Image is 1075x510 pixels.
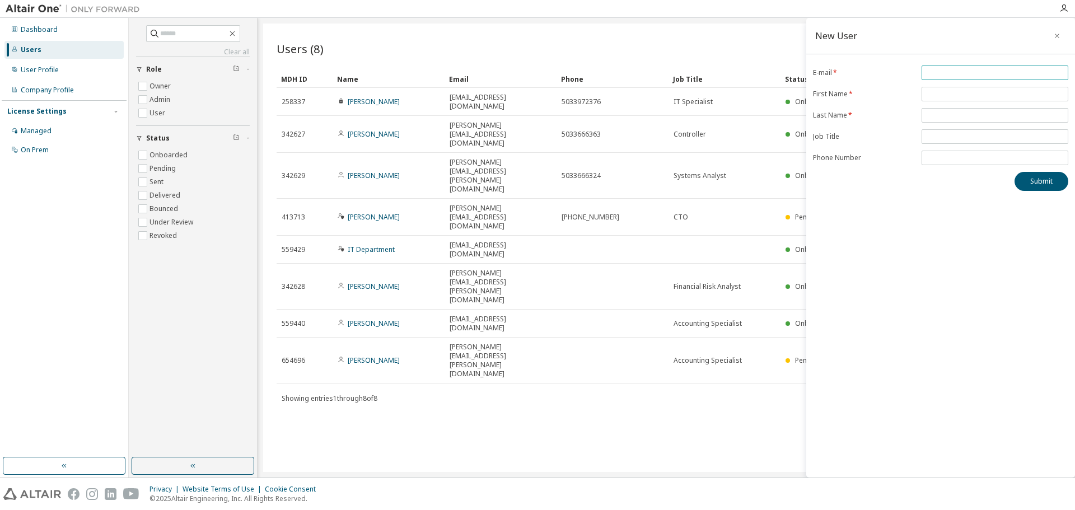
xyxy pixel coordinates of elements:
span: [PERSON_NAME][EMAIL_ADDRESS][PERSON_NAME][DOMAIN_NAME] [450,343,551,378]
label: First Name [813,90,915,99]
img: facebook.svg [68,488,80,500]
div: Company Profile [21,86,74,95]
label: Pending [149,162,178,175]
span: Pending [795,355,821,365]
span: Onboarded [795,97,833,106]
span: 413713 [282,213,305,222]
label: User [149,106,167,120]
div: Dashboard [21,25,58,34]
label: Last Name [813,111,915,120]
span: IT Specialist [674,97,713,106]
label: Bounced [149,202,180,216]
span: Onboarded [795,171,833,180]
p: © 2025 Altair Engineering, Inc. All Rights Reserved. [149,494,322,503]
span: Clear filter [233,65,240,74]
span: Clear filter [233,134,240,143]
span: 559440 [282,319,305,328]
a: [PERSON_NAME] [348,355,400,365]
a: [PERSON_NAME] [348,212,400,222]
label: Owner [149,79,173,93]
label: Job Title [813,132,915,141]
span: Users (8) [277,41,324,57]
span: Accounting Specialist [674,356,742,365]
div: Phone [561,70,664,88]
button: Submit [1015,172,1068,191]
span: [EMAIL_ADDRESS][DOMAIN_NAME] [450,315,551,333]
span: [PERSON_NAME][EMAIL_ADDRESS][PERSON_NAME][DOMAIN_NAME] [450,158,551,194]
span: Pending [795,212,821,222]
span: 559429 [282,245,305,254]
label: Sent [149,175,166,189]
img: instagram.svg [86,488,98,500]
span: 258337 [282,97,305,106]
div: Cookie Consent [265,485,322,494]
span: 654696 [282,356,305,365]
span: Accounting Specialist [674,319,742,328]
span: [PERSON_NAME][EMAIL_ADDRESS][DOMAIN_NAME] [450,121,551,148]
span: [PHONE_NUMBER] [562,213,619,222]
span: 342629 [282,171,305,180]
span: Systems Analyst [674,171,726,180]
img: Altair One [6,3,146,15]
span: Onboarded [795,245,833,254]
a: [PERSON_NAME] [348,319,400,328]
div: MDH ID [281,70,328,88]
img: linkedin.svg [105,488,116,500]
div: Job Title [673,70,776,88]
span: 5033666324 [562,171,601,180]
button: Role [136,57,250,82]
a: [PERSON_NAME] [348,129,400,139]
span: Onboarded [795,319,833,328]
span: CTO [674,213,688,222]
span: Controller [674,130,706,139]
label: E-mail [813,68,915,77]
div: New User [815,31,857,40]
div: Name [337,70,440,88]
div: Email [449,70,552,88]
span: [EMAIL_ADDRESS][DOMAIN_NAME] [450,241,551,259]
span: Financial Risk Analyst [674,282,741,291]
label: Under Review [149,216,195,229]
a: [PERSON_NAME] [348,282,400,291]
span: Status [146,134,170,143]
span: 342628 [282,282,305,291]
img: youtube.svg [123,488,139,500]
span: [EMAIL_ADDRESS][DOMAIN_NAME] [450,93,551,111]
a: IT Department [348,245,395,254]
button: Status [136,126,250,151]
span: Role [146,65,162,74]
div: Users [21,45,41,54]
div: User Profile [21,65,59,74]
div: On Prem [21,146,49,155]
div: Website Terms of Use [183,485,265,494]
div: Privacy [149,485,183,494]
a: Clear all [136,48,250,57]
div: License Settings [7,107,67,116]
label: Onboarded [149,148,190,162]
label: Admin [149,93,172,106]
span: Onboarded [795,129,833,139]
label: Delivered [149,189,183,202]
span: 342627 [282,130,305,139]
div: Status [785,70,998,88]
label: Phone Number [813,153,915,162]
a: [PERSON_NAME] [348,171,400,180]
a: [PERSON_NAME] [348,97,400,106]
span: Onboarded [795,282,833,291]
span: 5033666363 [562,130,601,139]
span: [PERSON_NAME][EMAIL_ADDRESS][PERSON_NAME][DOMAIN_NAME] [450,269,551,305]
span: [PERSON_NAME][EMAIL_ADDRESS][DOMAIN_NAME] [450,204,551,231]
img: altair_logo.svg [3,488,61,500]
span: Showing entries 1 through 8 of 8 [282,394,377,403]
div: Managed [21,127,52,135]
span: 5033972376 [562,97,601,106]
label: Revoked [149,229,179,242]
